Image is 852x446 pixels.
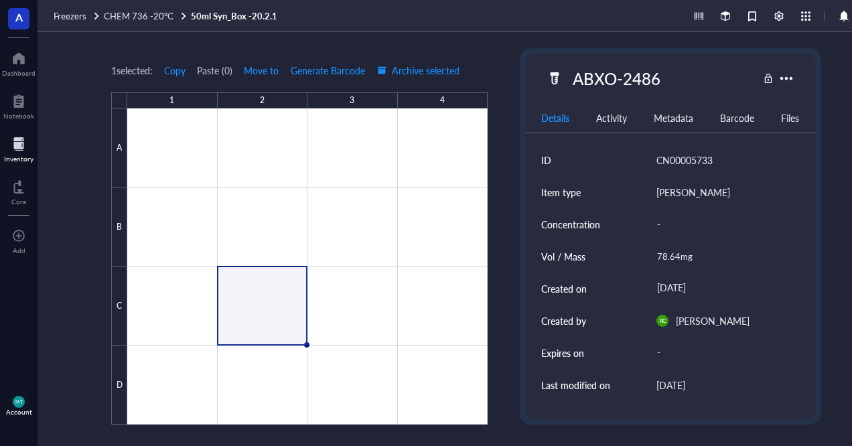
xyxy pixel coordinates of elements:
div: CN00005733 [656,152,713,168]
div: A [111,108,127,188]
div: Dashboard [2,69,35,77]
div: Item type [541,185,581,200]
div: [PERSON_NAME] [656,184,730,200]
div: - [651,341,794,365]
a: Inventory [4,133,33,163]
span: CHEM 736 -20°C [104,9,173,22]
a: Notebook [3,90,34,120]
button: Paste (0) [197,60,232,81]
div: Barcode [720,110,754,125]
button: Move to [243,60,279,81]
a: Core [11,176,26,206]
a: 50ml Syn_Box -20.2.1 [191,10,280,22]
div: Details [541,110,569,125]
div: Created by [541,313,586,328]
span: Copy [164,65,186,76]
a: Freezers [54,10,101,22]
span: A [15,9,23,25]
div: - [651,210,794,238]
span: Freezers [54,9,86,22]
div: [DATE] [656,377,685,393]
div: [PERSON_NAME] [676,313,750,329]
div: ABXO-2486 [567,64,666,92]
div: Core [11,198,26,206]
div: 4 [440,92,445,108]
button: Generate Barcode [290,60,366,81]
a: CHEM 736 -20°C [104,10,188,22]
div: Metadata [654,110,693,125]
div: Activity [596,110,627,125]
div: 2 [260,92,265,108]
div: 1 selected: [111,63,153,78]
span: Move to [244,65,279,76]
div: 1 [169,92,174,108]
div: Inventory [4,155,33,163]
div: C [111,267,127,346]
span: MT [15,399,22,404]
span: RC [659,317,666,323]
div: 3 [350,92,354,108]
div: Account [6,408,32,416]
span: Generate Barcode [291,65,365,76]
div: Last modified on [541,378,610,392]
div: Created on [541,281,587,296]
div: ID [541,153,551,167]
div: Vol / Mass [541,249,585,264]
div: Expires on [541,346,584,360]
div: Notebook [3,112,34,120]
span: Archive selected [377,65,459,76]
div: 78.64mg [651,242,794,271]
button: Copy [163,60,186,81]
div: Add [13,246,25,254]
button: Archive selected [376,60,460,81]
a: Dashboard [2,48,35,77]
div: B [111,188,127,267]
div: D [111,346,127,425]
div: Files [781,110,799,125]
div: [DATE] [651,277,794,301]
div: Concentration [541,217,600,232]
